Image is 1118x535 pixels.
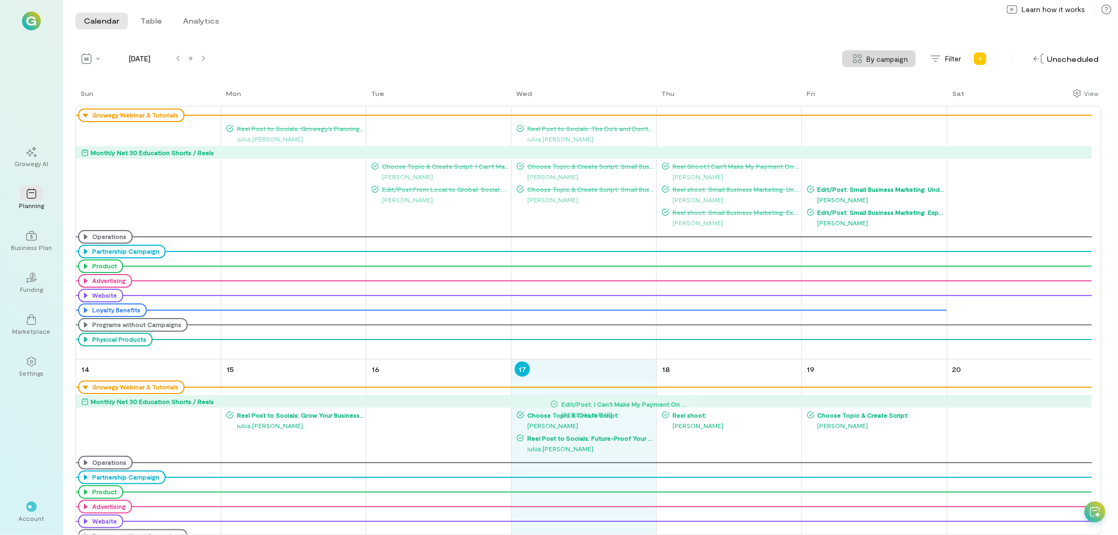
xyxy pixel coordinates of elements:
[15,159,49,168] div: Growegy AI
[524,124,655,133] span: Reel Post to Socials: The Do's and Don'ts of Customer Engagement
[952,89,964,97] div: Sat
[221,88,243,106] a: Monday
[234,124,365,133] span: Reel Post to Socials: Growegy's Planning Feature - Your Business Management and Marketing Tool
[815,411,946,419] span: Choose Topic & Create Script:
[234,411,365,419] span: Reel Post to Socials: Grow Your Business with AI: Discover Growegy's Tailored Solutions for Small...
[78,333,153,346] div: Physical Products
[78,245,166,258] div: Partnership Campaign
[90,517,117,526] div: Website
[517,443,655,454] div: iuliia.[PERSON_NAME]
[945,53,961,64] span: Filter
[19,369,44,377] div: Settings
[13,180,50,218] a: Planning
[669,162,800,170] span: Reel Shoot:I Can't Make My Payment On Time, What Now?
[78,108,184,122] div: Growegy Webinar & Tutorials
[78,485,123,499] div: Product
[90,262,117,270] div: Product
[224,362,236,377] a: September 15, 2025
[370,362,382,377] a: September 16, 2025
[669,411,800,419] span: Reel shoot:
[78,456,133,470] div: Operations
[78,274,132,288] div: Advertising
[90,111,178,119] div: Growegy Webinar & Tutorials
[524,411,655,419] span: Choose Topic & Create Script:
[669,185,800,193] span: Reel shoot: Small Business Marketing: Understanding Your Core Audience
[90,291,117,300] div: Website
[801,88,947,359] td: September 12, 2025
[558,400,689,408] span: Edit/Post: I Can't Make My Payment On Time, What Now?
[78,318,188,332] div: Programs without Campaigns
[867,53,908,64] span: By campaign
[515,362,530,377] a: September 17, 2025
[950,362,963,377] a: September 20, 2025
[551,409,689,420] div: [PERSON_NAME]
[75,88,95,106] a: Sunday
[78,289,123,302] div: Website
[226,134,365,144] div: iuliia.[PERSON_NAME]
[366,88,512,359] td: September 9, 2025
[372,171,510,182] div: [PERSON_NAME]
[662,217,800,228] div: [PERSON_NAME]
[656,88,801,359] td: September 11, 2025
[78,515,123,528] div: Website
[91,147,214,158] div: Monthly Net 30 Education Shorts / Reels
[11,243,52,252] div: Business Plan
[366,88,386,106] a: Tuesday
[78,471,166,484] div: Partnership Campaign
[90,473,159,482] div: Partnership Campaign
[108,53,172,64] span: [DATE]
[807,194,946,205] div: [PERSON_NAME]
[947,88,967,106] a: Saturday
[379,185,510,193] span: Edit/Post:From Local to Global: Social Media Mastery for Small Business Owners
[669,208,800,216] span: Reel shoot: Small Business Marketing: Expanding Your Reach with Additional Audiences
[947,88,1092,359] td: September 13, 2025
[75,13,128,29] button: Calendar
[90,233,126,241] div: Operations
[78,500,132,514] div: Advertising
[1070,86,1101,101] div: Show columns
[807,89,816,97] div: Fri
[78,259,123,273] div: Product
[371,89,384,97] div: Tue
[81,89,93,97] div: Sun
[13,222,50,260] a: Business Plan
[90,488,117,496] div: Product
[90,383,178,391] div: Growegy Webinar & Tutorials
[132,13,170,29] button: Table
[662,420,800,431] div: [PERSON_NAME]
[90,458,126,467] div: Operations
[79,362,92,377] a: September 14, 2025
[517,134,655,144] div: iuliia.[PERSON_NAME]
[90,247,159,256] div: Partnership Campaign
[807,217,946,228] div: [PERSON_NAME]
[13,306,50,344] a: Marketplace
[13,327,51,335] div: Marketplace
[20,285,43,293] div: Funding
[807,420,946,431] div: [PERSON_NAME]
[517,420,655,431] div: [PERSON_NAME]
[78,230,133,244] div: Operations
[524,162,655,170] span: Choose Topic & Create Script: Small Business Marketing: Understanding Your Core Audience
[805,362,817,377] a: September 19, 2025
[802,88,818,106] a: Friday
[13,138,50,176] a: Growegy AI
[226,89,241,97] div: Mon
[815,185,946,193] span: Edit/Post: Small Business Marketing: Understanding Your Core Audience
[972,50,989,67] div: Add new
[90,321,181,329] div: Programs without Campaigns
[78,303,147,317] div: Loyalty Benefits
[91,396,214,407] div: Monthly Net 30 Education Shorts / Reels
[657,88,677,106] a: Thursday
[517,194,655,205] div: [PERSON_NAME]
[90,503,126,511] div: Advertising
[660,362,672,377] a: September 18, 2025
[662,194,800,205] div: [PERSON_NAME]
[90,277,126,285] div: Advertising
[90,335,146,344] div: Physical Products
[226,420,365,431] div: iuliia.[PERSON_NAME]
[662,171,800,182] div: [PERSON_NAME]
[1084,89,1099,98] div: View
[1031,51,1101,67] div: Unscheduled
[1022,4,1085,15] span: Learn how it works
[372,194,510,205] div: [PERSON_NAME]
